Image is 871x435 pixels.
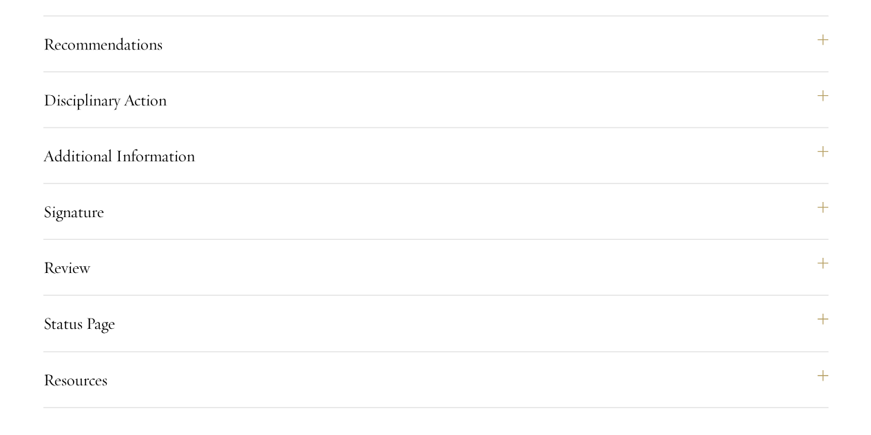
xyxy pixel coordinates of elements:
button: Disciplinary Action [43,83,828,117]
button: Resources [43,363,828,396]
button: Additional Information [43,139,828,172]
button: Review [43,251,828,284]
button: Signature [43,195,828,228]
button: Status Page [43,307,828,340]
button: Recommendations [43,28,828,61]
